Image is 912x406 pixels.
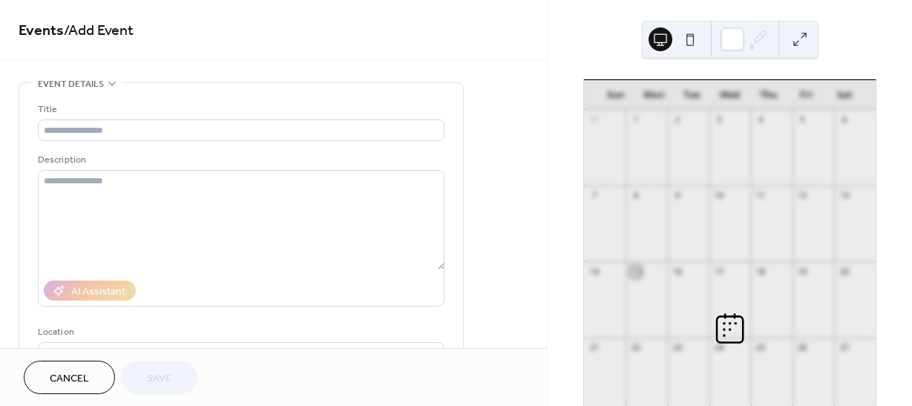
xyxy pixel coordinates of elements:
[672,266,683,277] div: 16
[38,152,442,168] div: Description
[825,80,864,110] div: Sat
[672,190,683,201] div: 9
[634,80,673,110] div: Mon
[797,114,808,125] div: 5
[38,324,442,340] div: Location
[596,80,634,110] div: Sun
[672,114,683,125] div: 2
[755,342,767,353] div: 25
[588,342,600,353] div: 21
[714,190,725,201] div: 10
[672,342,683,353] div: 23
[630,190,641,201] div: 8
[787,80,826,110] div: Fri
[755,114,767,125] div: 4
[839,342,850,353] div: 27
[839,114,850,125] div: 6
[588,190,600,201] div: 7
[38,76,104,92] span: Event details
[797,266,808,277] div: 19
[755,266,767,277] div: 18
[630,342,641,353] div: 22
[38,102,442,117] div: Title
[797,190,808,201] div: 12
[64,16,134,45] span: / Add Event
[50,371,89,387] span: Cancel
[672,80,711,110] div: Tue
[714,342,725,353] div: 24
[749,80,787,110] div: Thu
[797,342,808,353] div: 26
[839,190,850,201] div: 13
[714,266,725,277] div: 17
[714,114,725,125] div: 3
[839,266,850,277] div: 20
[24,361,115,394] button: Cancel
[588,114,600,125] div: 31
[630,114,641,125] div: 1
[630,266,641,277] div: 15
[588,266,600,277] div: 14
[711,80,749,110] div: Wed
[755,190,767,201] div: 11
[19,16,64,45] a: Events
